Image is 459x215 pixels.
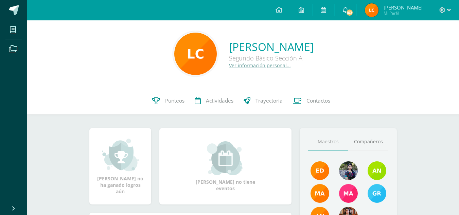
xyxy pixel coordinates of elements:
[255,97,283,104] span: Trayectoria
[306,97,330,104] span: Contactos
[368,184,386,203] img: b7ce7144501556953be3fc0a459761b8.png
[365,3,378,17] img: f43f9f09850babdfb76e302304b7dc93.png
[229,62,291,69] a: Ver información personal...
[229,39,314,54] a: [PERSON_NAME]
[147,87,190,114] a: Punteos
[348,133,388,150] a: Compañeros
[206,97,233,104] span: Actividades
[368,161,386,180] img: e6b27947fbea61806f2b198ab17e5dde.png
[165,97,184,104] span: Punteos
[311,184,329,203] img: 560278503d4ca08c21e9c7cd40ba0529.png
[96,138,144,195] div: [PERSON_NAME] no ha ganado logros aún
[311,161,329,180] img: f40e456500941b1b33f0807dd74ea5cf.png
[384,4,423,11] span: [PERSON_NAME]
[174,33,217,75] img: 0d6b0ebfbdc8663992cbd59dbe0173dd.png
[288,87,335,114] a: Contactos
[384,10,423,16] span: Mi Perfil
[308,133,348,150] a: Maestros
[229,54,314,62] div: Segundo Básico Sección A
[102,138,139,172] img: achievement_small.png
[192,141,260,192] div: [PERSON_NAME] no tiene eventos
[339,184,358,203] img: 7766054b1332a6085c7723d22614d631.png
[339,161,358,180] img: 9b17679b4520195df407efdfd7b84603.png
[346,9,353,16] span: 103
[190,87,239,114] a: Actividades
[207,141,244,175] img: event_small.png
[239,87,288,114] a: Trayectoria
